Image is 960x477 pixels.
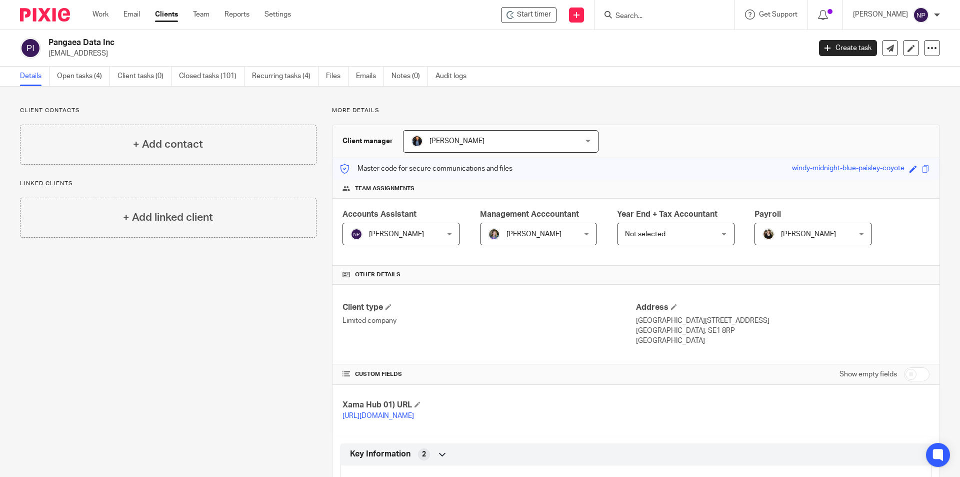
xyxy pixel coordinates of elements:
img: martin-hickman.jpg [411,135,423,147]
p: Linked clients [20,180,316,188]
a: Notes (0) [391,67,428,86]
span: Start timer [517,10,551,20]
span: Year End + Tax Accountant [617,210,717,218]
p: More details [332,107,940,115]
div: windy-midnight-blue-paisley-coyote [792,163,904,175]
a: Closed tasks (101) [179,67,244,86]
span: [PERSON_NAME] [781,231,836,238]
p: [GEOGRAPHIC_DATA][STREET_ADDRESS] [636,316,929,326]
h4: + Add contact [133,137,203,152]
a: Files [326,67,348,86]
h3: Client manager [342,136,393,146]
p: Client contacts [20,107,316,115]
span: [PERSON_NAME] [429,138,484,145]
img: svg%3E [350,228,362,240]
p: [GEOGRAPHIC_DATA], SE1 8RP [636,326,929,336]
label: Show empty fields [839,369,897,379]
div: Pangaea Data Inc [501,7,556,23]
a: Open tasks (4) [57,67,110,86]
a: [URL][DOMAIN_NAME] [342,412,414,419]
span: Other details [355,271,400,279]
img: 1530183611242%20(1).jpg [488,228,500,240]
h4: Address [636,302,929,313]
a: Reports [224,10,249,20]
p: [GEOGRAPHIC_DATA] [636,336,929,346]
a: Audit logs [435,67,474,86]
p: Limited company [342,316,636,326]
h4: Client type [342,302,636,313]
span: 2 [422,449,426,459]
a: Clients [155,10,178,20]
a: Emails [356,67,384,86]
span: Payroll [754,210,781,218]
p: [PERSON_NAME] [853,10,908,20]
span: Key Information [350,449,410,459]
img: Pixie [20,8,70,22]
a: Work [92,10,108,20]
input: Search [614,12,704,21]
a: Team [193,10,209,20]
a: Recurring tasks (4) [252,67,318,86]
a: Settings [264,10,291,20]
span: Not selected [625,231,665,238]
span: [PERSON_NAME] [506,231,561,238]
p: [EMAIL_ADDRESS] [48,49,804,59]
span: Get Support [759,11,797,18]
a: Email [123,10,140,20]
a: Create task [819,40,877,56]
a: Details [20,67,49,86]
img: svg%3E [913,7,929,23]
span: Management Acccountant [480,210,579,218]
p: Master code for secure communications and files [340,164,512,174]
h2: Pangaea Data Inc [48,38,653,48]
img: Helen%20Campbell.jpeg [762,228,774,240]
span: Team assignments [355,185,414,193]
h4: CUSTOM FIELDS [342,370,636,378]
img: svg%3E [20,38,41,59]
span: Accounts Assistant [342,210,416,218]
h4: Xama Hub 01) URL [342,400,636,410]
a: Client tasks (0) [117,67,171,86]
span: [PERSON_NAME] [369,231,424,238]
h4: + Add linked client [123,210,213,225]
